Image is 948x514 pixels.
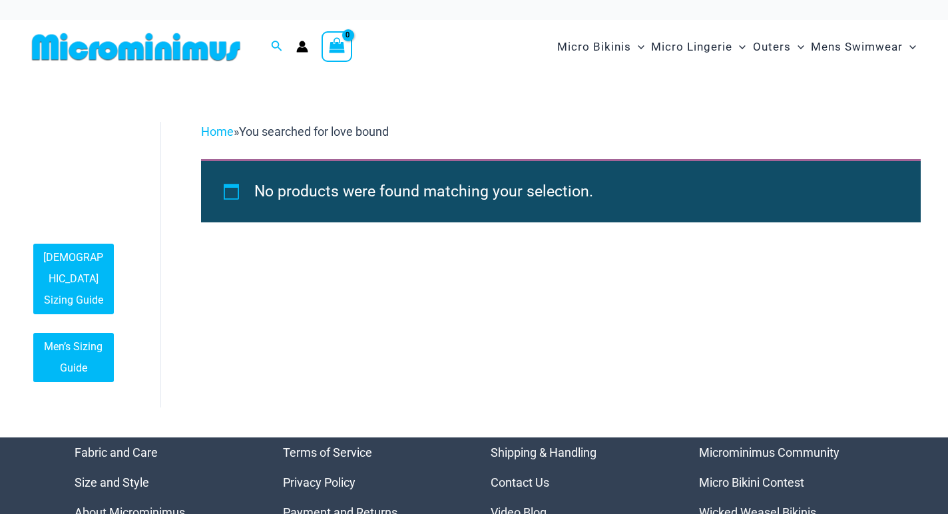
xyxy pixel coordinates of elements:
a: Microminimus Community [699,445,839,459]
nav: Site Navigation [552,25,921,69]
span: Menu Toggle [631,30,644,64]
a: Size and Style [75,475,149,489]
a: [DEMOGRAPHIC_DATA] Sizing Guide [33,244,114,314]
span: Outers [753,30,791,64]
a: Men’s Sizing Guide [33,333,114,382]
a: Micro Bikini Contest [699,475,804,489]
span: Micro Lingerie [651,30,732,64]
span: Mens Swimwear [811,30,903,64]
a: Search icon link [271,39,283,55]
a: Shipping & Handling [491,445,596,459]
a: Privacy Policy [283,475,355,489]
a: OutersMenu ToggleMenu Toggle [750,27,808,67]
div: No products were found matching your selection. [201,159,921,222]
span: Menu Toggle [791,30,804,64]
a: View Shopping Cart, empty [322,31,352,62]
a: Account icon link [296,41,308,53]
span: Menu Toggle [732,30,746,64]
span: Menu Toggle [903,30,916,64]
span: Micro Bikinis [557,30,631,64]
span: You searched for love bound [239,125,389,138]
a: Contact Us [491,475,549,489]
span: » [201,125,389,138]
a: Mens SwimwearMenu ToggleMenu Toggle [808,27,919,67]
a: Fabric and Care [75,445,158,459]
a: Micro LingerieMenu ToggleMenu Toggle [648,27,749,67]
a: Terms of Service [283,445,372,459]
a: Micro BikinisMenu ToggleMenu Toggle [554,27,648,67]
a: Home [201,125,234,138]
img: MM SHOP LOGO FLAT [27,32,246,62]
